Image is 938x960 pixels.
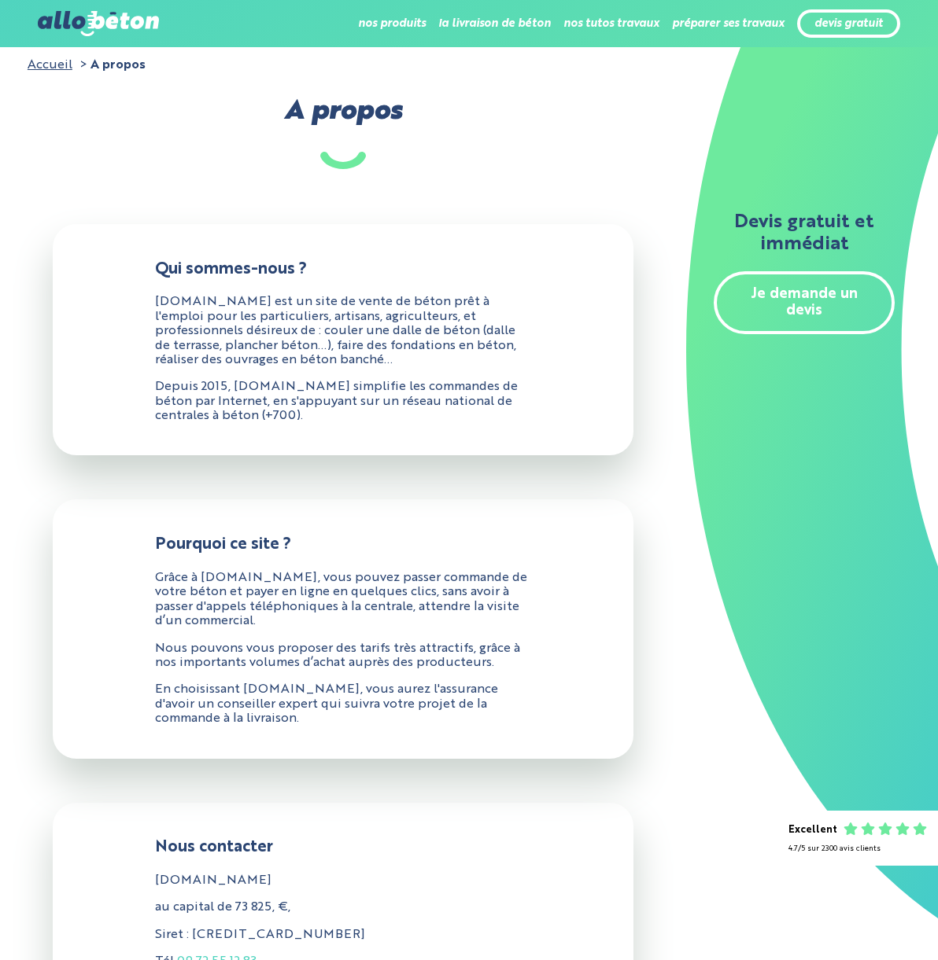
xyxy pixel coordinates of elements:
[155,642,531,671] p: Nous pouvons vous proposer des tarifs très attractifs, grâce à nos importants volumes d’achat aup...
[672,5,785,42] li: préparer ses travaux
[438,5,551,42] li: la livraison de béton
[155,682,531,726] p: En choisissant [DOMAIN_NAME], vous aurez l'assurance d'avoir un conseiller expert qui suivra votr...
[28,96,659,168] h1: A propos
[155,838,531,857] h3: Nous contacter
[155,928,531,942] p: Siret : [CREDIT_CARD_NUMBER]
[155,380,531,423] p: Depuis 2015, [DOMAIN_NAME] simplifie les commandes de béton par Internet, en s'appuyant sur un ré...
[155,571,531,629] p: Grâce à [DOMAIN_NAME], vous pouvez passer commande de votre béton et payer en ligne en quelques c...
[76,58,146,72] li: A propos
[814,17,883,31] a: devis gratuit
[563,5,659,42] li: nos tutos travaux
[38,11,159,36] img: allobéton
[155,900,531,914] p: au capital de 73 825, €,
[155,535,531,554] h3: Pourquoi ce site ?
[155,260,531,279] h3: Qui sommes-nous ?
[155,295,531,367] p: [DOMAIN_NAME] est un site de vente de béton prêt à l'emploi pour les particuliers, artisans, agri...
[358,5,426,42] li: nos produits
[155,874,531,888] p: [DOMAIN_NAME]
[28,59,72,72] a: Accueil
